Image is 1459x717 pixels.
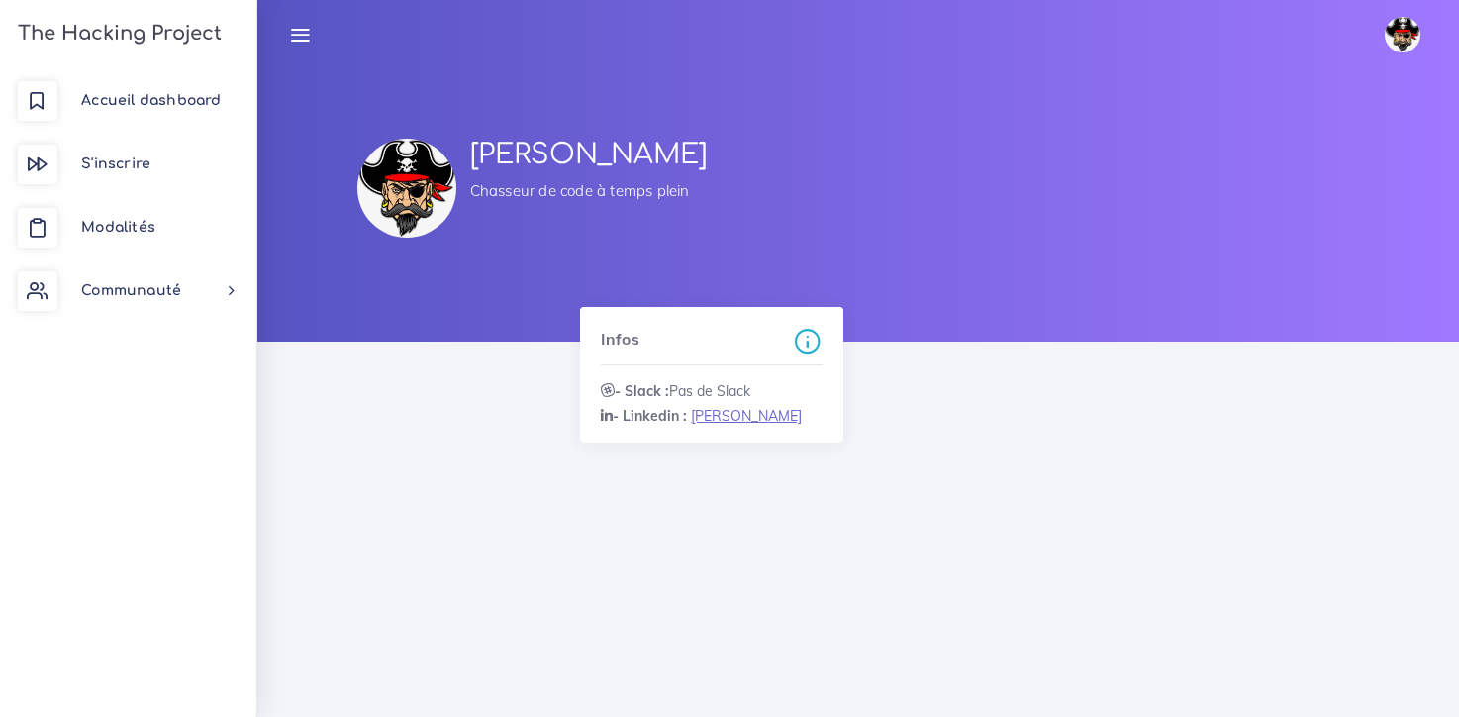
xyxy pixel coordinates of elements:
h3: The Hacking Project [12,23,222,45]
img: avatar [357,139,456,238]
a: [PERSON_NAME] [691,407,802,425]
h3: [PERSON_NAME] [470,139,983,172]
span: Communauté [81,283,181,298]
li: Pas de Slack [601,379,843,404]
div: Infos [601,328,823,351]
span: S'inscrire [81,156,150,171]
span: Accueil dashboard [81,93,221,108]
img: avatar [1385,17,1420,52]
span: Modalités [81,220,155,235]
p: Chasseur de code à temps plein [470,179,983,203]
strong: - Slack : [601,382,669,400]
strong: - Linkedin : [601,407,687,425]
